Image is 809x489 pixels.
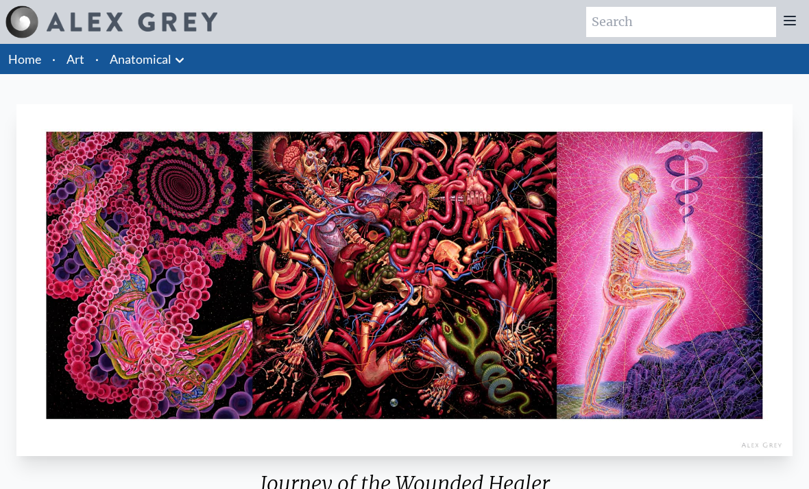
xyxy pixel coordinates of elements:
[47,44,61,74] li: ·
[586,7,776,37] input: Search
[90,44,104,74] li: ·
[110,49,171,69] a: Anatomical
[8,51,41,67] a: Home
[67,49,84,69] a: Art
[16,104,793,456] img: Journey-of-the-Wounded-Healer-Panel-1-1995-Alex-Grey-FULL-OG-watermarked.jpg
